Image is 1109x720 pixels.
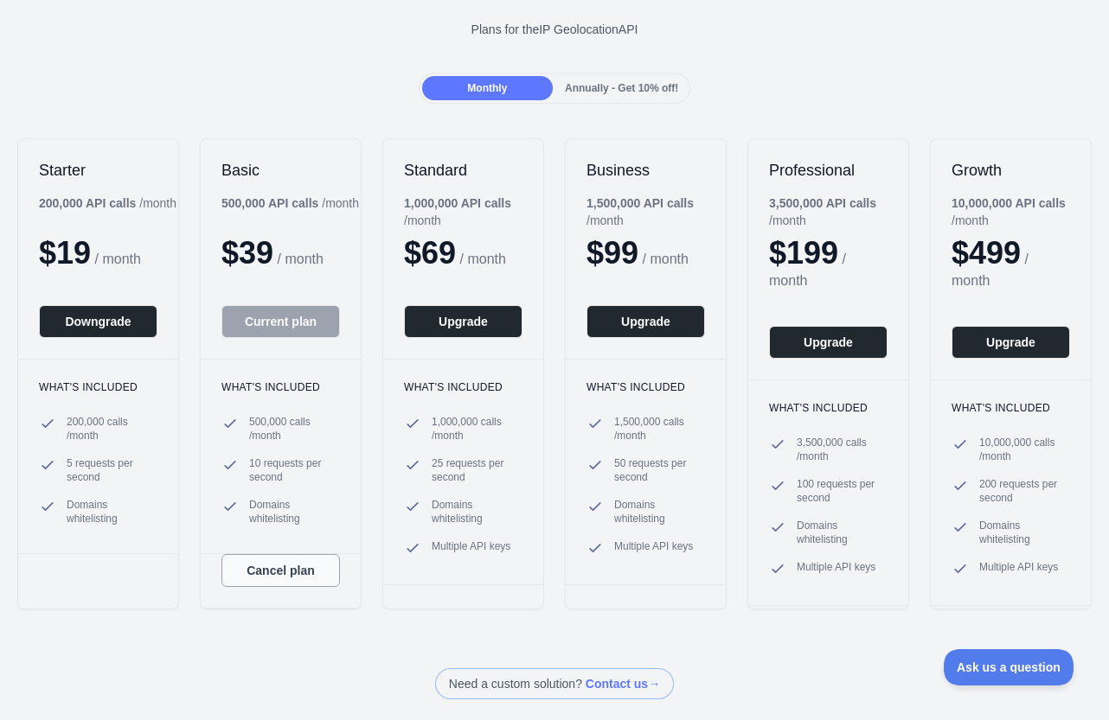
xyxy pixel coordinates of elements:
iframe: Help Scout Beacon - Open [944,649,1074,685]
span: / month [643,252,689,266]
button: Upgrade [952,326,1070,359]
span: $ 99 [587,235,638,271]
span: $ 199 [769,235,838,271]
button: Upgrade [769,326,888,359]
button: Upgrade [587,305,705,338]
span: / month [460,252,506,266]
span: $ 499 [952,235,1021,271]
span: $ 69 [404,235,456,271]
button: Upgrade [404,305,522,338]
